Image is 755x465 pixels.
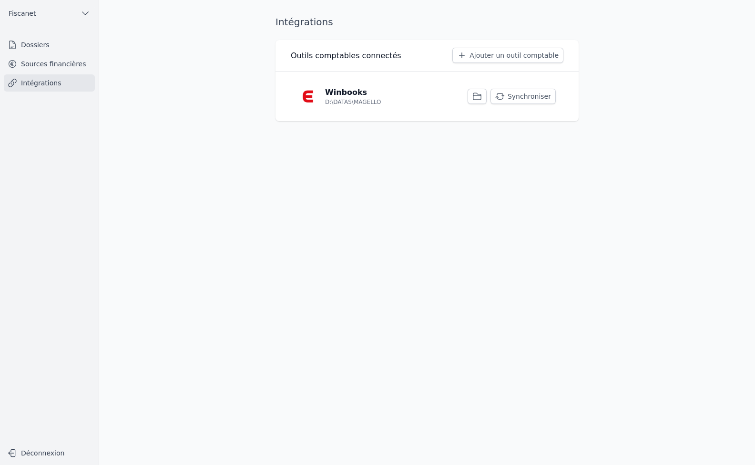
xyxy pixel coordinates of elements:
button: Fiscanet [4,6,95,21]
button: Ajouter un outil comptable [452,48,563,63]
p: D:\DATAS\MAGELLO [325,98,381,106]
a: Winbooks D:\DATAS\MAGELLO Synchroniser [291,79,563,114]
a: Sources financières [4,55,95,72]
span: Fiscanet [9,9,36,18]
a: Intégrations [4,74,95,92]
h3: Outils comptables connectés [291,50,401,62]
h1: Intégrations [275,15,333,29]
button: Déconnexion [4,445,95,461]
a: Dossiers [4,36,95,53]
p: Winbooks [325,87,367,98]
button: Synchroniser [490,89,556,104]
